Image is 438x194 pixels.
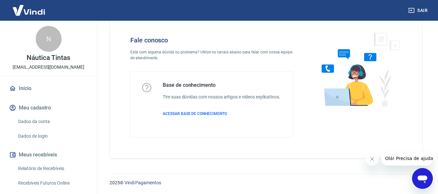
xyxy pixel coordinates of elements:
[16,162,89,175] a: Relatório de Recebíveis
[412,168,433,189] iframe: Botão para abrir a janela de mensagens
[8,0,50,20] img: Vindi
[407,5,430,17] button: Sair
[8,81,89,96] a: Início
[130,36,293,44] h4: Fale conosco
[8,148,89,162] button: Meus recebíveis
[8,101,89,115] button: Meu cadastro
[163,94,280,100] h6: Tire suas dúvidas com nossos artigos e vídeos explicativos.
[309,26,407,112] img: Fale conosco
[16,130,89,143] a: Dados de login
[27,54,70,61] p: Náutica Tintas
[163,111,280,117] a: ACESSAR BASE DE CONHECIMENTO
[36,26,62,52] div: N
[381,151,433,165] iframe: Mensagem da empresa
[16,115,89,128] a: Dados da conta
[4,5,54,10] span: Olá! Precisa de ajuda?
[13,64,84,71] p: [EMAIL_ADDRESS][DOMAIN_NAME]
[110,179,422,186] p: 2025 ©
[124,180,161,185] a: Vindi Pagamentos
[16,177,89,190] a: Recebíveis Futuros Online
[366,153,379,165] iframe: Fechar mensagem
[130,49,293,61] p: Está com alguma dúvida ou problema? Utilize os canais abaixo para falar com nossa equipe de atend...
[163,111,227,116] span: ACESSAR BASE DE CONHECIMENTO
[163,82,280,88] h5: Base de conhecimento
